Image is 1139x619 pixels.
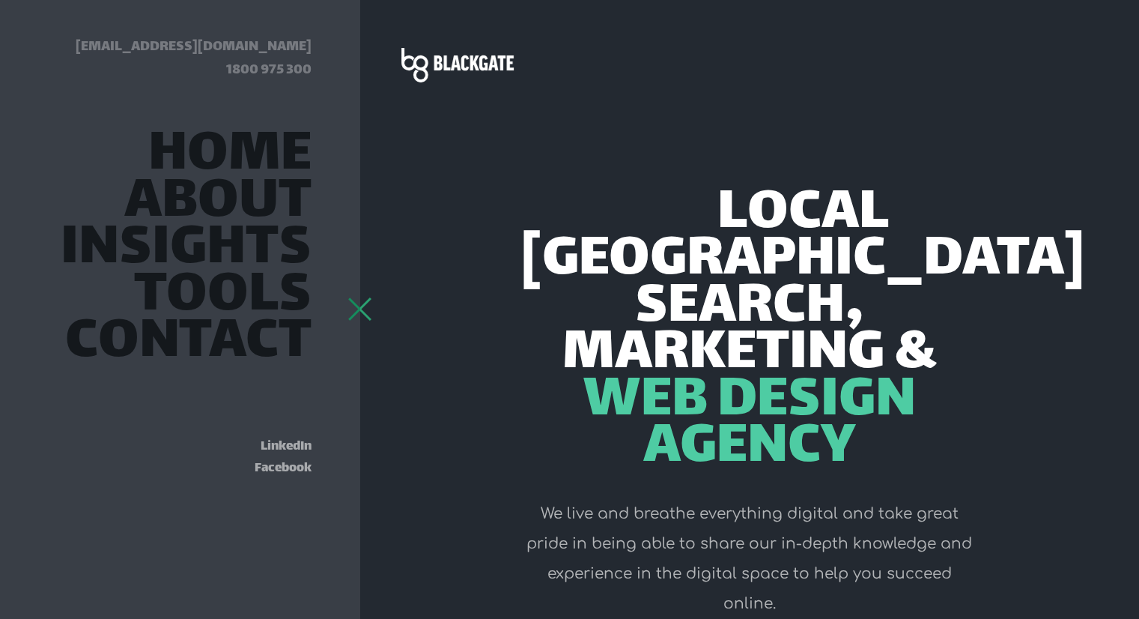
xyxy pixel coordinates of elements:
[134,277,312,318] a: Tools
[401,48,514,82] img: Blackgate
[521,286,977,379] span: Search, Marketing &
[261,435,312,458] a: LinkedIn
[521,379,977,473] span: Web Design Agency
[148,136,312,177] a: Home
[226,58,312,82] a: 1800 975 300
[76,35,312,59] a: [EMAIL_ADDRESS][DOMAIN_NAME]
[124,184,312,224] a: About
[521,499,977,619] p: We live and breathe everything digital and take great pride in being able to share our in-depth k...
[521,192,1085,286] span: Local [GEOGRAPHIC_DATA]
[65,324,312,364] a: Contact
[255,457,312,480] a: Facebook
[61,230,312,271] a: Insights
